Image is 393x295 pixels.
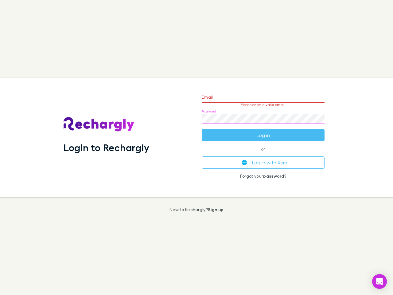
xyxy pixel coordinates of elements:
[208,207,224,212] a: Sign up
[202,174,325,179] p: Forgot your ?
[64,117,135,132] img: Rechargly's Logo
[242,160,247,165] img: Xero's logo
[64,142,149,153] h1: Login to Rechargly
[202,129,325,141] button: Log in
[202,156,325,169] button: Log in with Xero
[372,274,387,289] div: Open Intercom Messenger
[202,109,216,114] label: Password
[169,207,224,212] p: New to Rechargly?
[202,103,325,107] p: Please enter a valid email.
[263,173,284,179] a: password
